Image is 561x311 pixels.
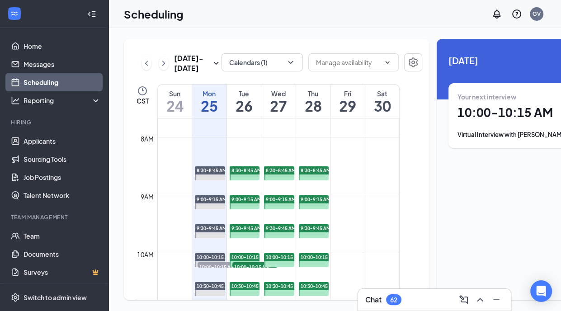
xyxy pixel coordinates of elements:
span: 10:00-10:15 AM [266,254,301,260]
span: 8:30-8:45 AM [301,167,330,174]
span: 9:00-9:15 AM [301,196,330,203]
span: 8:30-8:45 AM [231,167,261,174]
div: 10am [135,250,156,259]
span: 10:30-10:45 AM [301,283,336,289]
button: Settings [404,53,422,71]
div: Thu [296,89,330,98]
div: Mon [192,89,226,98]
span: 9:00-9:15 AM [197,196,226,203]
div: Reporting [24,96,101,105]
h1: 26 [227,98,261,113]
div: GV [533,10,541,18]
div: 9am [139,192,156,202]
a: August 27, 2025 [261,85,296,118]
a: Job Postings [24,168,101,186]
div: Team Management [11,213,99,221]
a: August 26, 2025 [227,85,261,118]
div: Open Intercom Messenger [530,280,552,302]
div: Fri [330,89,365,98]
span: 9:30-9:45 AM [197,225,226,231]
div: 8am [139,134,156,144]
a: August 29, 2025 [330,85,365,118]
h3: Chat [365,295,382,305]
span: 9:30-9:45 AM [301,225,330,231]
span: 10:00-10:15 AM [232,262,278,271]
h1: Scheduling [124,6,184,22]
svg: Settings [408,57,419,68]
span: 8:30-8:45 AM [197,167,226,174]
svg: Settings [11,293,20,302]
h1: 29 [330,98,365,113]
a: Documents [24,245,101,263]
div: Hiring [11,118,99,126]
svg: ChevronLeft [142,58,151,69]
span: CST [137,96,149,105]
button: ChevronLeft [141,57,151,70]
a: August 30, 2025 [365,85,399,118]
svg: ChevronDown [286,58,295,67]
div: Wed [261,89,296,98]
div: 62 [390,296,397,304]
span: 9:00-9:15 AM [266,196,296,203]
button: Minimize [489,292,504,307]
button: ComposeMessage [457,292,471,307]
a: Scheduling [24,73,101,91]
svg: ChevronDown [384,59,391,66]
div: Tue [227,89,261,98]
span: 10:00-10:15 AM [198,262,243,271]
a: Home [24,37,101,55]
svg: ChevronUp [475,294,486,305]
a: Talent Network [24,186,101,204]
h1: 28 [296,98,330,113]
h1: 27 [261,98,296,113]
input: Manage availability [316,57,380,67]
h3: [DATE] - [DATE] [174,53,211,73]
span: 10:30-10:45 AM [231,283,267,289]
svg: SmallChevronDown [211,58,222,69]
div: Switch to admin view [24,293,87,302]
span: 8:30-8:45 AM [266,167,296,174]
a: Settings [404,53,422,73]
span: 10:00-10:15 AM [301,254,336,260]
div: Sun [158,89,192,98]
svg: ChevronRight [159,58,168,69]
a: Sourcing Tools [24,150,101,168]
button: Calendars (1)ChevronDown [222,53,303,71]
a: SurveysCrown [24,263,101,281]
svg: Collapse [87,9,96,19]
span: 9:00-9:15 AM [231,196,261,203]
h1: 25 [192,98,226,113]
span: 10:00-10:15 AM [197,254,232,260]
a: Applicants [24,132,101,150]
h1: 30 [365,98,399,113]
svg: ComposeMessage [458,294,469,305]
a: August 25, 2025 [192,85,226,118]
button: ChevronRight [159,57,169,70]
a: August 28, 2025 [296,85,330,118]
span: 9:30-9:45 AM [266,225,296,231]
h1: 24 [158,98,192,113]
svg: Minimize [491,294,502,305]
button: ChevronUp [473,292,487,307]
svg: Notifications [491,9,502,19]
svg: Clock [137,85,148,96]
a: Messages [24,55,101,73]
svg: WorkstreamLogo [10,9,19,18]
span: 10:00-10:15 AM [231,254,267,260]
svg: QuestionInfo [511,9,522,19]
div: Sat [365,89,399,98]
span: 10:30-10:45 AM [266,283,301,289]
a: August 24, 2025 [158,85,192,118]
span: 10:30-10:45 AM [197,283,232,289]
svg: Analysis [11,96,20,105]
span: 9:30-9:45 AM [231,225,261,231]
a: Team [24,227,101,245]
